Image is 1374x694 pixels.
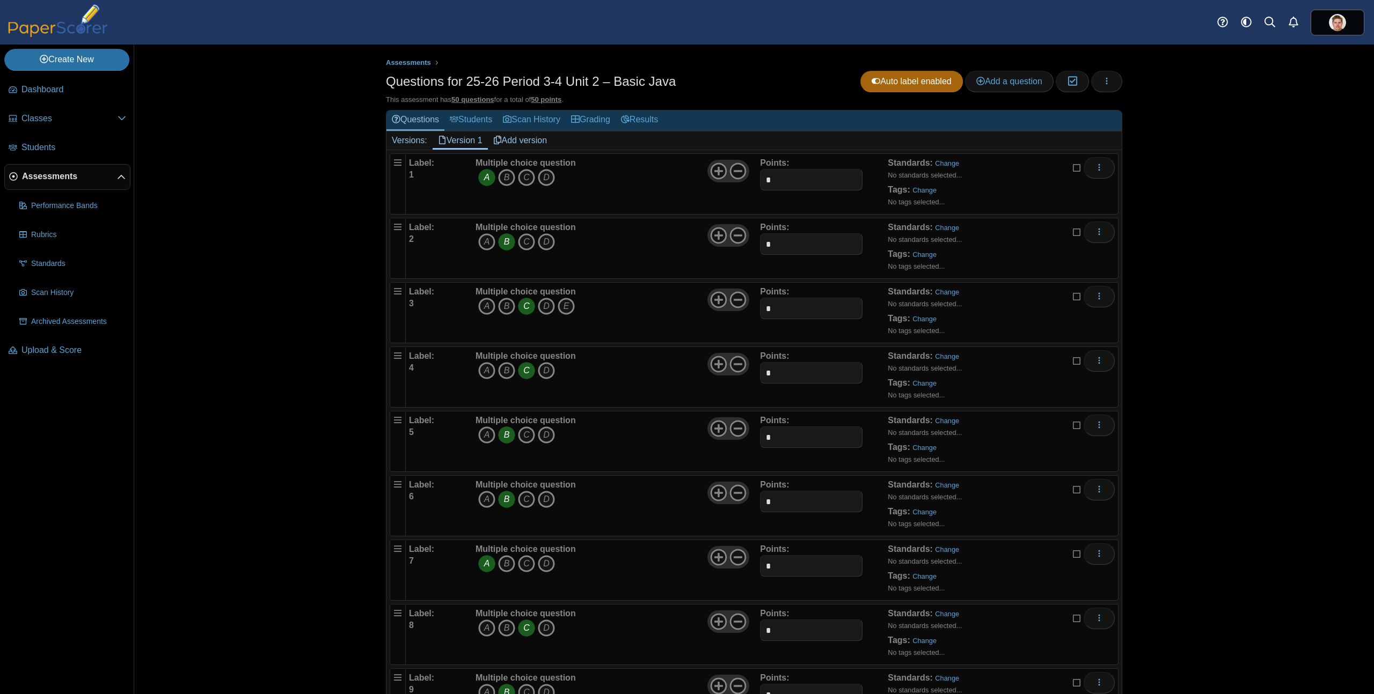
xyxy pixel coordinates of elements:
b: Standards: [888,351,933,360]
a: Assessments [4,164,130,190]
small: No standards selected... [888,300,962,308]
b: Multiple choice question [476,287,576,296]
small: No tags selected... [888,262,945,270]
b: Multiple choice question [476,416,576,425]
a: Change [912,186,937,194]
i: C [518,426,535,444]
b: 1 [409,170,414,179]
b: 5 [409,427,414,437]
small: No standards selected... [888,622,962,630]
a: Change [912,508,937,516]
a: Auto label enabled [860,71,963,92]
button: More options [1084,157,1115,179]
b: Tags: [888,249,910,259]
small: No tags selected... [888,520,945,528]
small: No tags selected... [888,198,945,206]
a: Change [935,352,959,360]
b: Multiple choice question [476,158,576,167]
a: Questions [386,110,444,130]
img: ps.DqnzboFuwo8eUmLI [1329,14,1346,31]
div: Versions: [386,131,433,150]
b: Label: [409,609,434,618]
i: E [558,298,575,315]
b: Tags: [888,185,910,194]
a: PaperScorer [4,29,112,39]
i: B [498,362,515,379]
span: Students [21,142,126,153]
a: Rubrics [15,222,130,248]
span: Dashboard [21,84,126,95]
a: Performance Bands [15,193,130,219]
div: Drag handle [390,604,406,665]
i: A [478,169,495,186]
b: 4 [409,363,414,372]
button: More options [1084,672,1115,693]
i: B [498,619,515,637]
div: Drag handle [390,475,406,536]
button: More options [1084,543,1115,565]
a: Upload & Score [4,338,130,364]
a: Assessments [383,56,434,70]
a: Change [935,481,959,489]
i: C [518,491,535,508]
span: Assessments [22,171,117,182]
b: Standards: [888,416,933,425]
b: Standards: [888,158,933,167]
i: D [538,298,555,315]
b: Tags: [888,507,910,516]
b: Tags: [888,571,910,580]
a: Change [935,545,959,553]
span: Scan History [31,287,126,298]
i: C [518,169,535,186]
button: More options [1084,350,1115,372]
small: No standards selected... [888,557,962,565]
button: More options [1084,286,1115,307]
i: C [518,362,535,379]
i: A [478,491,495,508]
b: Points: [760,544,789,553]
button: More options [1084,222,1115,243]
b: Multiple choice question [476,480,576,489]
a: Alerts [1282,11,1305,34]
i: A [478,426,495,444]
a: Standards [15,251,130,277]
b: Standards: [888,287,933,296]
small: No standards selected... [888,235,962,243]
button: More options [1084,608,1115,629]
a: Scan History [15,280,130,306]
a: Change [912,444,937,452]
b: Multiple choice question [476,351,576,360]
u: 50 points [531,95,561,104]
i: B [498,298,515,315]
b: Points: [760,223,789,232]
i: A [478,233,495,250]
b: Label: [409,223,434,232]
b: Points: [760,351,789,360]
b: Tags: [888,378,910,387]
i: D [538,233,555,250]
i: D [538,555,555,572]
div: Drag handle [390,282,406,343]
small: No tags selected... [888,327,945,335]
b: Multiple choice question [476,673,576,682]
b: Standards: [888,544,933,553]
div: Drag handle [390,411,406,472]
u: 50 questions [451,95,494,104]
span: Classes [21,113,118,124]
i: A [478,298,495,315]
small: No tags selected... [888,648,945,656]
i: B [498,491,515,508]
b: Points: [760,416,789,425]
a: Change [935,417,959,425]
span: Add a question [976,77,1042,86]
b: Label: [409,158,434,167]
div: This assessment has for a total of . [386,95,1122,105]
a: ps.DqnzboFuwo8eUmLI [1311,10,1364,35]
span: Kevin Stafford [1329,14,1346,31]
i: D [538,426,555,444]
i: A [478,362,495,379]
a: Classes [4,106,130,132]
small: No standards selected... [888,493,962,501]
b: Tags: [888,314,910,323]
b: 2 [409,234,414,243]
